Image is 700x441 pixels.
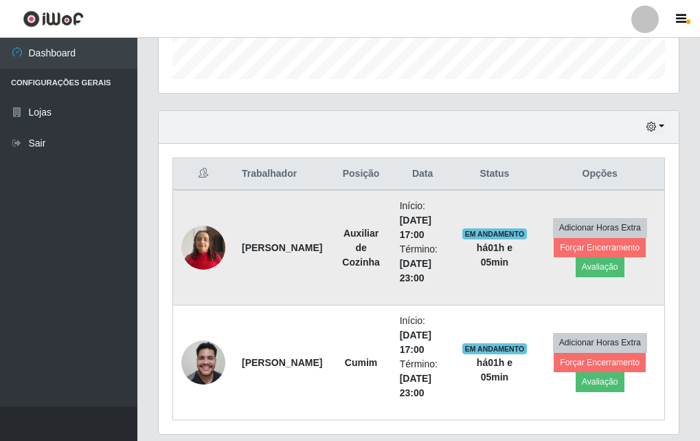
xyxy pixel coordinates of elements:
th: Trabalhador [234,158,330,191]
time: [DATE] 17:00 [400,330,431,355]
strong: [PERSON_NAME] [242,242,322,253]
strong: há 01 h e 05 min [477,242,512,268]
th: Data [392,158,454,191]
button: Adicionar Horas Extra [553,333,647,352]
button: Adicionar Horas Extra [553,218,647,237]
strong: Auxiliar de Cozinha [342,228,379,268]
span: EM ANDAMENTO [462,228,528,239]
th: Posição [330,158,391,191]
button: Forçar Encerramento [554,353,646,372]
li: Término: [400,357,446,400]
button: Forçar Encerramento [554,238,646,257]
th: Status [453,158,535,191]
li: Início: [400,199,446,242]
img: 1737135977494.jpeg [181,218,225,277]
button: Avaliação [576,257,624,277]
strong: [PERSON_NAME] [242,357,322,368]
th: Opções [535,158,664,191]
time: [DATE] 17:00 [400,215,431,240]
strong: há 01 h e 05 min [477,357,512,383]
li: Término: [400,242,446,286]
button: Avaliação [576,372,624,391]
time: [DATE] 23:00 [400,258,431,283]
span: EM ANDAMENTO [462,343,528,354]
strong: Cumim [345,357,377,368]
li: Início: [400,314,446,357]
time: [DATE] 23:00 [400,373,431,398]
img: 1750720776565.jpeg [181,333,225,391]
img: CoreUI Logo [23,10,84,28]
